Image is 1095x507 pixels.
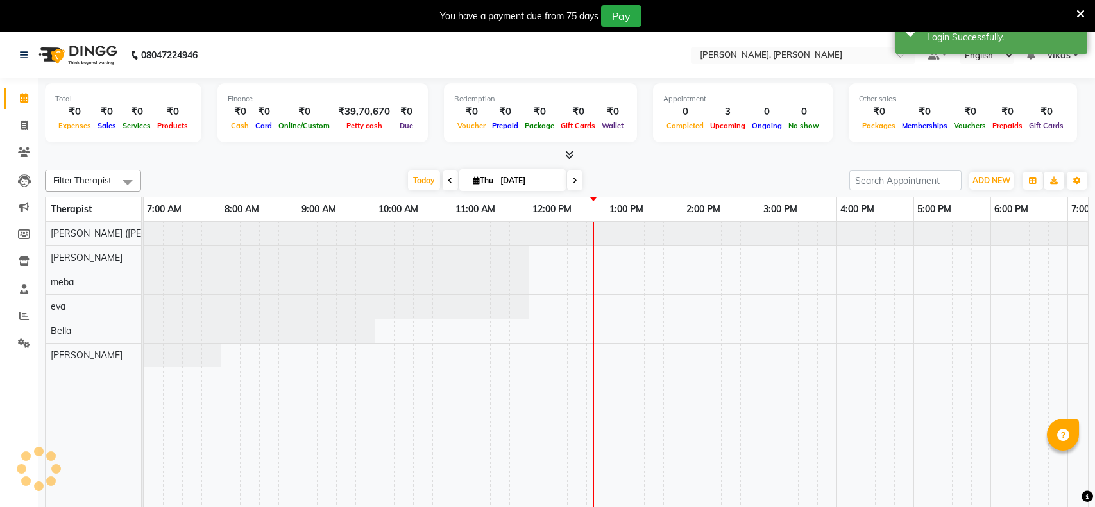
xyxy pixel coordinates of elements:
div: ₹0 [489,104,522,119]
div: ₹0 [899,104,951,119]
span: Voucher [454,121,489,130]
span: Vouchers [951,121,989,130]
div: ₹0 [275,104,333,119]
div: ₹0 [989,104,1026,119]
div: ₹0 [94,104,119,119]
div: 0 [785,104,822,119]
input: Search Appointment [849,170,962,190]
div: ₹0 [557,104,598,119]
a: 6:00 PM [991,200,1031,219]
div: Other sales [859,94,1067,104]
span: Prepaids [989,121,1026,130]
div: You have a payment due from 75 days [440,10,598,23]
span: Cash [228,121,252,130]
div: Finance [228,94,418,104]
div: ₹0 [228,104,252,119]
div: ₹0 [395,104,418,119]
span: Ongoing [749,121,785,130]
a: 12:00 PM [529,200,575,219]
span: [PERSON_NAME] ([PERSON_NAME]) [51,228,202,239]
span: Wallet [598,121,627,130]
span: Completed [663,121,707,130]
div: 0 [663,104,707,119]
a: 5:00 PM [914,200,955,219]
span: Due [396,121,416,130]
div: ₹0 [951,104,989,119]
div: Total [55,94,191,104]
span: Package [522,121,557,130]
div: 0 [749,104,785,119]
a: 11:00 AM [452,200,498,219]
span: Memberships [899,121,951,130]
span: Filter Therapist [53,175,112,185]
div: 3 [707,104,749,119]
b: 08047224946 [141,37,198,73]
span: Prepaid [489,121,522,130]
div: ₹0 [252,104,275,119]
div: Appointment [663,94,822,104]
span: Bella [51,325,71,337]
div: ₹0 [522,104,557,119]
div: ₹0 [598,104,627,119]
span: Gift Cards [1026,121,1067,130]
div: ₹0 [55,104,94,119]
span: Products [154,121,191,130]
span: vikas [1048,49,1071,62]
input: 2025-09-04 [497,171,561,190]
span: No show [785,121,822,130]
a: 8:00 AM [221,200,262,219]
img: logo [33,37,121,73]
a: 7:00 AM [144,200,185,219]
div: ₹0 [1026,104,1067,119]
span: Card [252,121,275,130]
span: ADD NEW [972,176,1010,185]
span: Online/Custom [275,121,333,130]
div: ₹0 [154,104,191,119]
span: Therapist [51,203,92,215]
button: Pay [601,5,641,27]
a: 1:00 PM [606,200,647,219]
div: ₹39,70,670 [333,104,395,119]
a: 9:00 AM [298,200,339,219]
div: ₹0 [859,104,899,119]
span: [PERSON_NAME] [51,252,123,263]
a: 3:00 PM [760,200,801,219]
span: Packages [859,121,899,130]
span: [PERSON_NAME] [51,349,123,361]
a: 10:00 AM [375,200,421,219]
span: eva [51,301,65,312]
button: ADD NEW [969,172,1014,190]
span: meba [51,276,74,288]
span: Petty cash [343,121,386,130]
a: 4:00 PM [837,200,878,219]
div: Redemption [454,94,627,104]
div: ₹0 [119,104,154,119]
span: Expenses [55,121,94,130]
span: Sales [94,121,119,130]
a: 2:00 PM [683,200,724,219]
span: Services [119,121,154,130]
span: Thu [470,176,497,185]
span: Today [408,170,440,190]
div: ₹0 [454,104,489,119]
div: Login Successfully. [927,31,1078,44]
span: Gift Cards [557,121,598,130]
span: Upcoming [707,121,749,130]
